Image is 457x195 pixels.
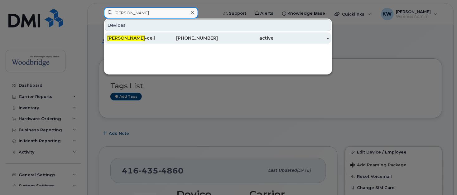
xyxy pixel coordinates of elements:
[105,19,331,31] div: Devices
[273,35,329,41] div: -
[218,35,274,41] div: active
[163,35,218,41] div: [PHONE_NUMBER]
[105,32,331,44] a: [PERSON_NAME]-cell[PHONE_NUMBER]active-
[107,35,163,41] div: -cell
[107,35,145,41] span: [PERSON_NAME]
